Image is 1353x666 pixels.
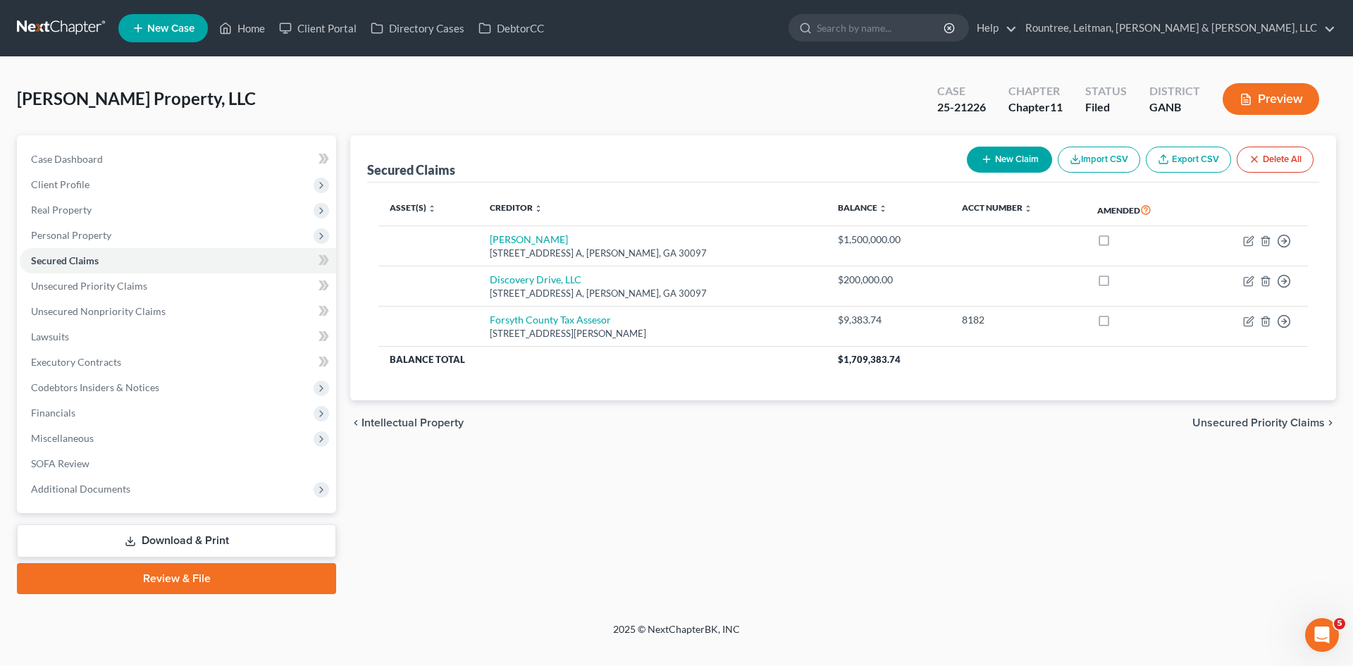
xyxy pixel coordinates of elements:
input: Search by name... [817,15,946,41]
a: Asset(s) unfold_more [390,202,436,213]
div: [STREET_ADDRESS] A, [PERSON_NAME], GA 30097 [490,287,815,300]
a: Home [212,16,272,41]
span: Client Profile [31,178,89,190]
span: Real Property [31,204,92,216]
span: Case Dashboard [31,153,103,165]
i: unfold_more [879,204,887,213]
span: Lawsuits [31,331,69,343]
i: chevron_right [1325,417,1336,428]
a: Download & Print [17,524,336,557]
div: $200,000.00 [838,273,939,287]
div: 25-21226 [937,99,986,116]
span: New Case [147,23,194,34]
div: [STREET_ADDRESS][PERSON_NAME] [490,327,815,340]
span: 5 [1334,618,1345,629]
span: Unsecured Priority Claims [1192,417,1325,428]
span: Secured Claims [31,254,99,266]
a: Executory Contracts [20,350,336,375]
th: Balance Total [378,347,827,372]
span: 11 [1050,100,1063,113]
a: Lawsuits [20,324,336,350]
button: Preview [1223,83,1319,115]
a: Unsecured Nonpriority Claims [20,299,336,324]
a: Forsyth County Tax Assesor [490,314,611,326]
a: Rountree, Leitman, [PERSON_NAME] & [PERSON_NAME], LLC [1018,16,1335,41]
button: Delete All [1237,147,1314,173]
a: Balance unfold_more [838,202,887,213]
div: Chapter [1008,83,1063,99]
div: 8182 [962,313,1075,327]
a: Review & File [17,563,336,594]
button: chevron_left Intellectual Property [350,417,464,428]
div: $9,383.74 [838,313,939,327]
div: 2025 © NextChapterBK, INC [275,622,1078,648]
span: Financials [31,407,75,419]
span: Unsecured Nonpriority Claims [31,305,166,317]
span: Unsecured Priority Claims [31,280,147,292]
span: Codebtors Insiders & Notices [31,381,159,393]
i: unfold_more [1024,204,1032,213]
span: SOFA Review [31,457,89,469]
span: Additional Documents [31,483,130,495]
a: Acct Number unfold_more [962,202,1032,213]
a: [PERSON_NAME] [490,233,568,245]
i: chevron_left [350,417,362,428]
div: Chapter [1008,99,1063,116]
div: Case [937,83,986,99]
div: District [1149,83,1200,99]
button: Unsecured Priority Claims chevron_right [1192,417,1336,428]
div: Secured Claims [367,161,455,178]
div: [STREET_ADDRESS] A, [PERSON_NAME], GA 30097 [490,247,815,260]
span: Miscellaneous [31,432,94,444]
a: SOFA Review [20,451,336,476]
a: Discovery Drive, LLC [490,273,581,285]
span: Intellectual Property [362,417,464,428]
div: Filed [1085,99,1127,116]
iframe: Intercom live chat [1305,618,1339,652]
span: Personal Property [31,229,111,241]
span: $1,709,383.74 [838,354,901,365]
div: $1,500,000.00 [838,233,939,247]
a: DebtorCC [471,16,551,41]
div: GANB [1149,99,1200,116]
button: Import CSV [1058,147,1140,173]
a: Client Portal [272,16,364,41]
a: Secured Claims [20,248,336,273]
button: New Claim [967,147,1052,173]
a: Export CSV [1146,147,1231,173]
span: [PERSON_NAME] Property, LLC [17,88,256,109]
a: Help [970,16,1017,41]
i: unfold_more [534,204,543,213]
span: Executory Contracts [31,356,121,368]
div: Status [1085,83,1127,99]
i: unfold_more [428,204,436,213]
a: Unsecured Priority Claims [20,273,336,299]
th: Amended [1086,194,1197,226]
a: Case Dashboard [20,147,336,172]
a: Creditor unfold_more [490,202,543,213]
a: Directory Cases [364,16,471,41]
